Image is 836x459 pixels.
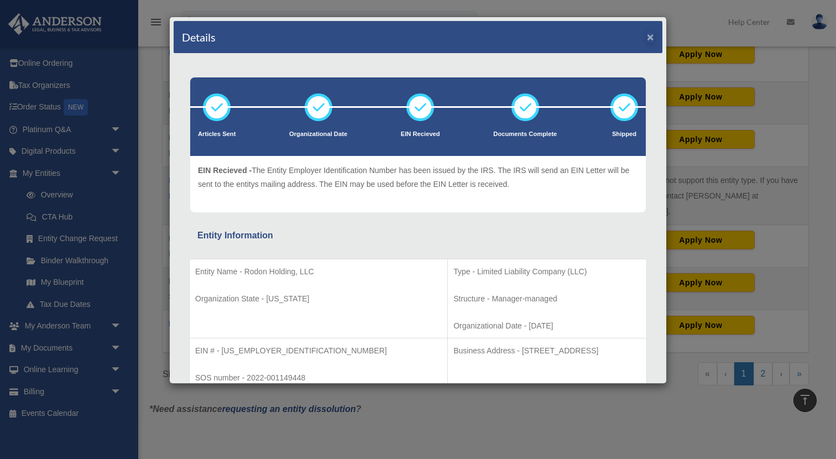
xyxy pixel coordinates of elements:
[195,344,442,358] p: EIN # - [US_EMPLOYER_IDENTIFICATION_NUMBER]
[610,129,638,140] p: Shipped
[453,344,641,358] p: Business Address - [STREET_ADDRESS]
[195,292,442,306] p: Organization State - [US_STATE]
[195,371,442,385] p: SOS number - 2022-001149448
[453,292,641,306] p: Structure - Manager-managed
[182,29,216,45] h4: Details
[197,228,639,243] div: Entity Information
[195,265,442,279] p: Entity Name - Rodon Holding, LLC
[647,31,654,43] button: ×
[198,164,638,191] p: The Entity Employer Identification Number has been issued by the IRS. The IRS will send an EIN Le...
[198,129,236,140] p: Articles Sent
[198,166,252,175] span: EIN Recieved -
[493,129,557,140] p: Documents Complete
[401,129,440,140] p: EIN Recieved
[453,265,641,279] p: Type - Limited Liability Company (LLC)
[453,319,641,333] p: Organizational Date - [DATE]
[289,129,347,140] p: Organizational Date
